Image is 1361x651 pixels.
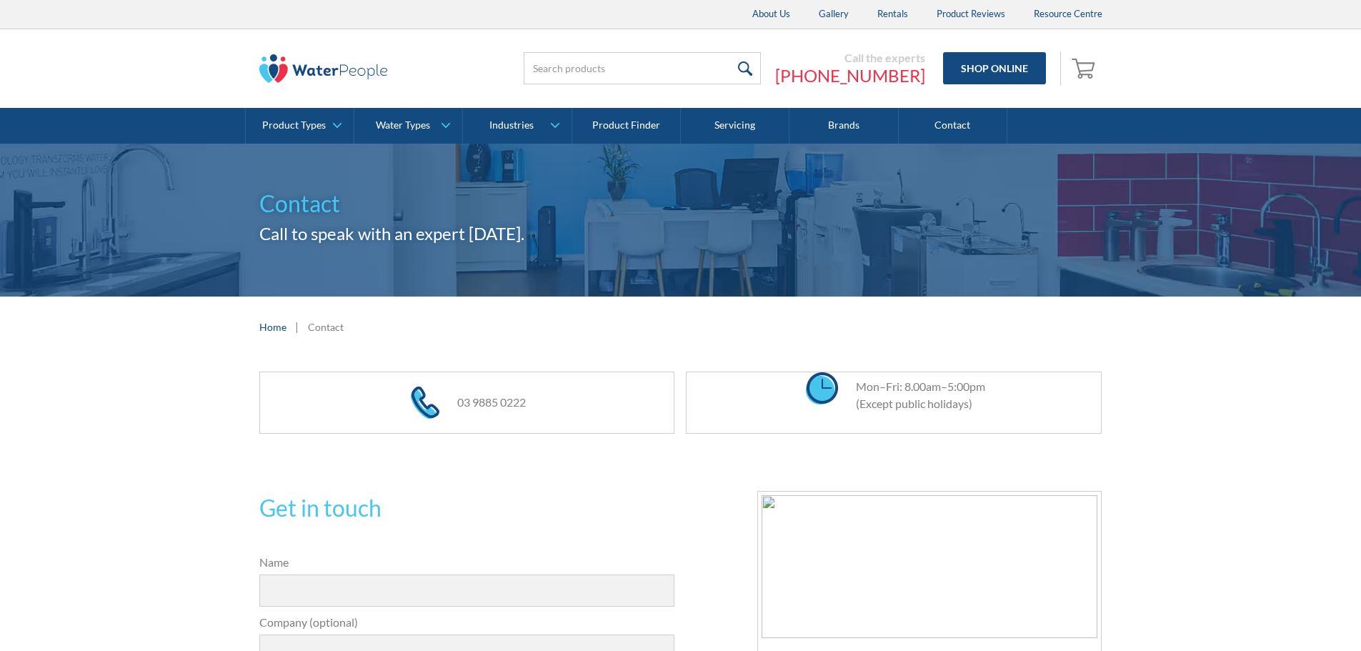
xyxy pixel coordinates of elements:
img: shopping cart [1072,56,1099,79]
a: 03 9885 0222 [457,395,526,409]
a: Contact [899,108,1007,144]
a: [PHONE_NUMBER] [775,65,925,86]
img: clock icon [806,372,838,404]
a: Brands [789,108,898,144]
h2: Get in touch [259,491,675,525]
img: The Water People [259,54,388,83]
h2: Call to speak with an expert [DATE]. [259,221,1102,247]
a: Open empty cart [1068,51,1102,86]
a: Industries [463,108,571,144]
div: | [294,318,301,335]
div: Industries [489,119,534,131]
img: phone icon [411,387,439,419]
h1: Contact [259,187,1102,221]
a: Product Finder [572,108,681,144]
a: Home [259,319,286,334]
label: Name [259,554,675,571]
a: Shop Online [943,52,1046,84]
a: Servicing [681,108,789,144]
input: Search products [524,52,761,84]
a: Water Types [354,108,462,144]
label: Company (optional) [259,614,675,631]
div: Contact [308,319,344,334]
div: Water Types [376,119,430,131]
div: Call the experts [775,51,925,65]
div: Mon–Fri: 8.00am–5:00pm (Except public holidays) [842,378,985,412]
div: Product Types [262,119,326,131]
a: Product Types [246,108,354,144]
